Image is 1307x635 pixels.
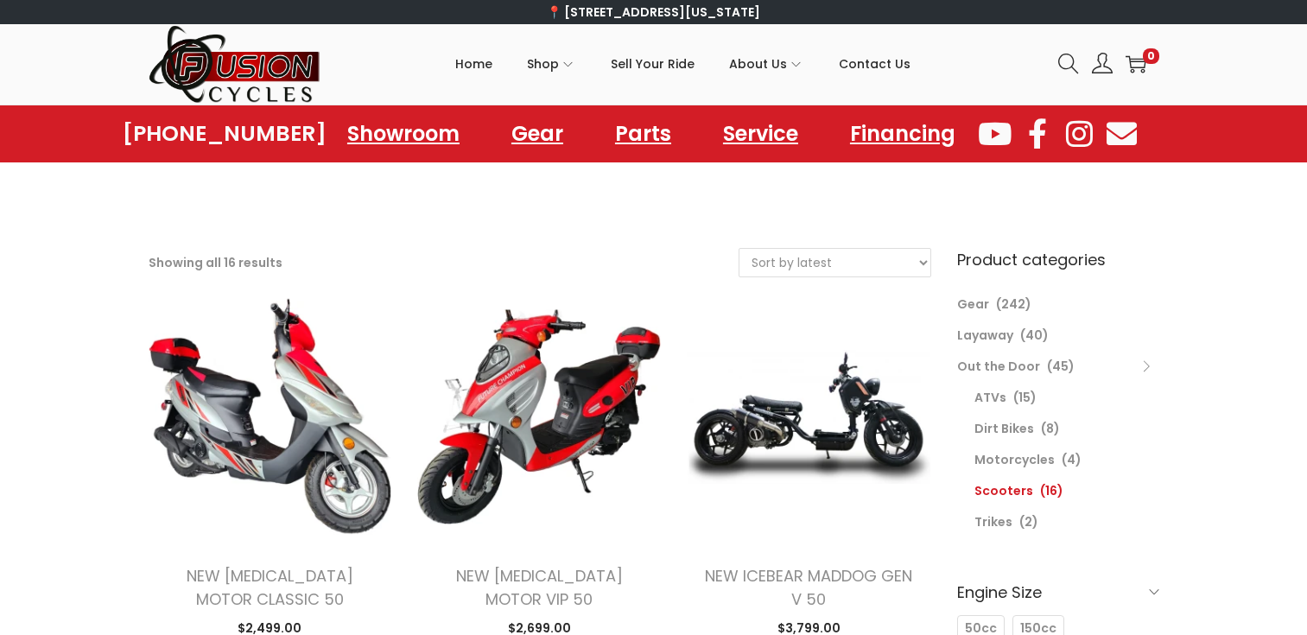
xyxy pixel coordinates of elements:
[729,42,787,86] span: About Us
[321,25,1045,103] nav: Primary navigation
[957,295,989,313] a: Gear
[330,114,477,154] a: Showroom
[527,42,559,86] span: Shop
[839,25,910,103] a: Contact Us
[494,114,581,154] a: Gear
[149,24,321,105] img: Woostify retina logo
[1041,420,1060,437] span: (8)
[611,25,695,103] a: Sell Your Ride
[833,114,973,154] a: Financing
[1047,358,1075,375] span: (45)
[455,42,492,86] span: Home
[957,572,1159,613] h6: Engine Size
[330,114,973,154] nav: Menu
[456,565,623,610] a: NEW [MEDICAL_DATA] MOTOR VIP 50
[149,251,282,275] p: Showing all 16 results
[974,389,1006,406] a: ATVs
[729,25,804,103] a: About Us
[1019,513,1038,530] span: (2)
[706,114,815,154] a: Service
[974,513,1012,530] a: Trikes
[1040,482,1063,499] span: (16)
[1062,451,1082,468] span: (4)
[1020,327,1049,344] span: (40)
[957,327,1013,344] a: Layaway
[455,25,492,103] a: Home
[957,358,1040,375] a: Out the Door
[974,420,1034,437] a: Dirt Bikes
[974,451,1055,468] a: Motorcycles
[839,42,910,86] span: Contact Us
[123,122,327,146] a: [PHONE_NUMBER]
[187,565,353,610] a: NEW [MEDICAL_DATA] MOTOR CLASSIC 50
[527,25,576,103] a: Shop
[705,565,912,610] a: NEW ICEBEAR MADDOG GEN V 50
[1013,389,1037,406] span: (15)
[996,295,1031,313] span: (242)
[974,482,1033,499] a: Scooters
[957,248,1159,271] h6: Product categories
[598,114,688,154] a: Parts
[1126,54,1146,74] a: 0
[611,42,695,86] span: Sell Your Ride
[739,249,930,276] select: Shop order
[547,3,760,21] a: 📍 [STREET_ADDRESS][US_STATE]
